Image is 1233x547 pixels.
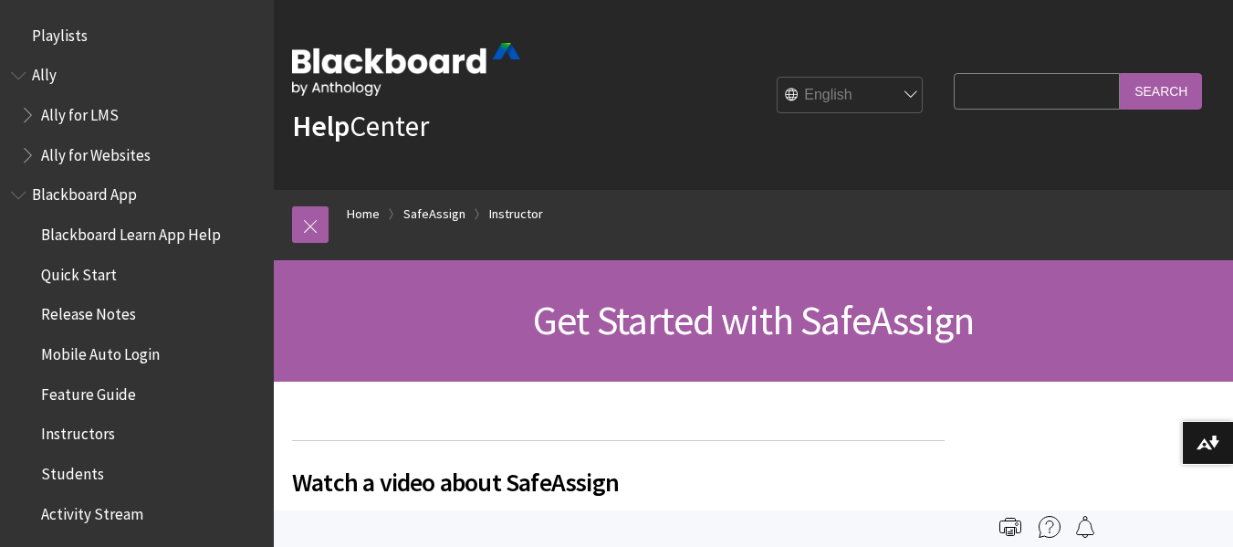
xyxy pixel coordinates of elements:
img: Blackboard by Anthology [292,43,520,96]
nav: Book outline for Playlists [11,20,263,51]
strong: Help [292,108,350,144]
img: Print [999,516,1021,538]
span: Students [41,458,104,483]
span: Blackboard Learn App Help [41,219,221,244]
span: Ally for Websites [41,140,151,164]
img: More help [1039,516,1061,538]
span: Activity Stream [41,499,143,523]
span: Playlists [32,20,88,45]
span: Get Started with SafeAssign [533,295,974,345]
span: Instructors [41,419,115,444]
span: Blackboard App [32,180,137,205]
span: Ally [32,60,57,85]
span: Quick Start [41,259,117,284]
nav: Book outline for Anthology Ally Help [11,60,263,171]
span: Mobile Auto Login [41,339,160,363]
input: Search [1120,73,1202,109]
img: Follow this page [1074,516,1096,538]
span: Watch a video about SafeAssign [292,463,945,501]
span: Feature Guide [41,379,136,404]
a: Home [347,203,380,226]
span: Ally for LMS [41,100,119,124]
select: Site Language Selector [778,78,924,114]
a: HelpCenter [292,108,429,144]
a: SafeAssign [403,203,465,226]
a: Instructor [489,203,543,226]
span: Release Notes [41,300,136,324]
